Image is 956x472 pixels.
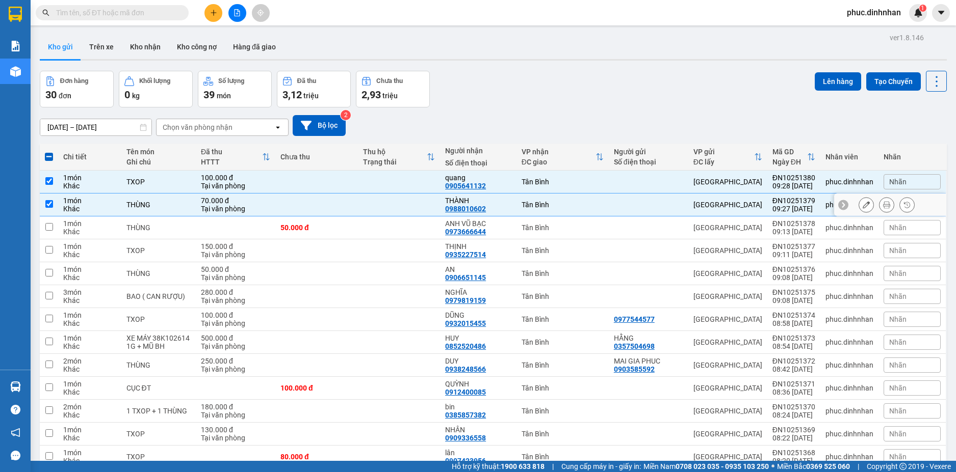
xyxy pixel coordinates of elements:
[280,453,353,461] div: 80.000 đ
[889,361,907,369] span: Nhãn
[772,365,815,373] div: 08:42 [DATE]
[280,153,353,161] div: Chưa thu
[859,197,874,212] div: Sửa đơn hàng
[772,311,815,319] div: ĐN10251374
[445,251,486,259] div: 0935227514
[889,269,907,277] span: Nhãn
[363,148,427,156] div: Thu hộ
[522,338,604,346] div: Tân Bình
[889,178,907,186] span: Nhãn
[126,246,191,255] div: TXOP
[11,428,20,437] span: notification
[693,178,762,186] div: [GEOGRAPHIC_DATA]
[772,148,807,156] div: Mã GD
[196,144,275,171] th: Toggle SortBy
[63,365,116,373] div: Khác
[132,92,140,100] span: kg
[293,115,346,136] button: Bộ lọc
[201,251,270,259] div: Tại văn phòng
[825,246,873,255] div: phuc.dinhnhan
[772,380,815,388] div: ĐN10251371
[63,205,116,213] div: Khác
[11,405,20,414] span: question-circle
[445,319,486,327] div: 0932015455
[126,334,191,342] div: XE MÁY 38K102614
[63,296,116,304] div: Khác
[825,178,873,186] div: phuc.dinhnhan
[889,453,907,461] span: Nhãn
[40,119,151,135] input: Select a date range.
[445,365,486,373] div: 0938248566
[815,72,861,91] button: Lên hàng
[341,110,351,120] sup: 2
[63,388,116,396] div: Khác
[825,407,873,415] div: phuc.dinhnhan
[777,461,850,472] span: Miền Bắc
[772,265,815,273] div: ĐN10251376
[772,242,815,251] div: ĐN10251377
[119,71,193,107] button: Khối lượng0kg
[614,315,655,323] div: 0977544577
[63,334,116,342] div: 1 món
[772,457,815,465] div: 08:20 [DATE]
[693,407,762,415] div: [GEOGRAPHIC_DATA]
[884,153,941,161] div: Nhãn
[614,148,683,156] div: Người gửi
[5,43,70,77] li: VP [GEOGRAPHIC_DATA]
[382,92,398,100] span: triệu
[772,288,815,296] div: ĐN10251375
[445,228,486,236] div: 0973666644
[163,122,232,132] div: Chọn văn phòng nhận
[693,430,762,438] div: [GEOGRAPHIC_DATA]
[445,159,511,167] div: Số điện thoại
[772,174,815,182] div: ĐN10251380
[445,296,486,304] div: 0979819159
[217,92,231,100] span: món
[889,246,907,255] span: Nhãn
[825,338,873,346] div: phuc.dinhnhan
[522,407,604,415] div: Tân Bình
[767,144,820,171] th: Toggle SortBy
[358,144,441,171] th: Toggle SortBy
[203,89,215,101] span: 39
[445,334,511,342] div: HUY
[59,92,71,100] span: đơn
[445,182,486,190] div: 0905641132
[552,461,554,472] span: |
[693,158,754,166] div: ĐC lấy
[228,4,246,22] button: file-add
[201,365,270,373] div: Tại văn phòng
[889,292,907,300] span: Nhãn
[445,449,511,457] div: lân
[522,384,604,392] div: Tân Bình
[63,197,116,205] div: 1 món
[63,342,116,350] div: Khác
[63,411,116,419] div: Khác
[126,148,191,156] div: Tên món
[126,361,191,369] div: THÙNG
[63,251,116,259] div: Khác
[40,71,114,107] button: Đơn hàng30đơn
[445,273,486,282] div: 0906651145
[126,158,191,166] div: Ghi chú
[522,315,604,323] div: Tân Bình
[806,462,850,470] strong: 0369 525 060
[40,35,81,59] button: Kho gửi
[63,174,116,182] div: 1 món
[501,462,545,470] strong: 1900 633 818
[522,453,604,461] div: Tân Bình
[614,334,683,342] div: HẰNG
[614,357,683,365] div: MAI GIA PHUC
[937,8,946,17] span: caret-down
[693,148,754,156] div: VP gửi
[126,453,191,461] div: TXOP
[63,311,116,319] div: 1 món
[201,148,262,156] div: Đã thu
[126,224,191,232] div: THÙNG
[889,384,907,392] span: Nhãn
[201,197,270,205] div: 70.000 đ
[201,411,270,419] div: Tại văn phòng
[932,4,950,22] button: caret-down
[201,296,270,304] div: Tại văn phòng
[42,9,49,16] span: search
